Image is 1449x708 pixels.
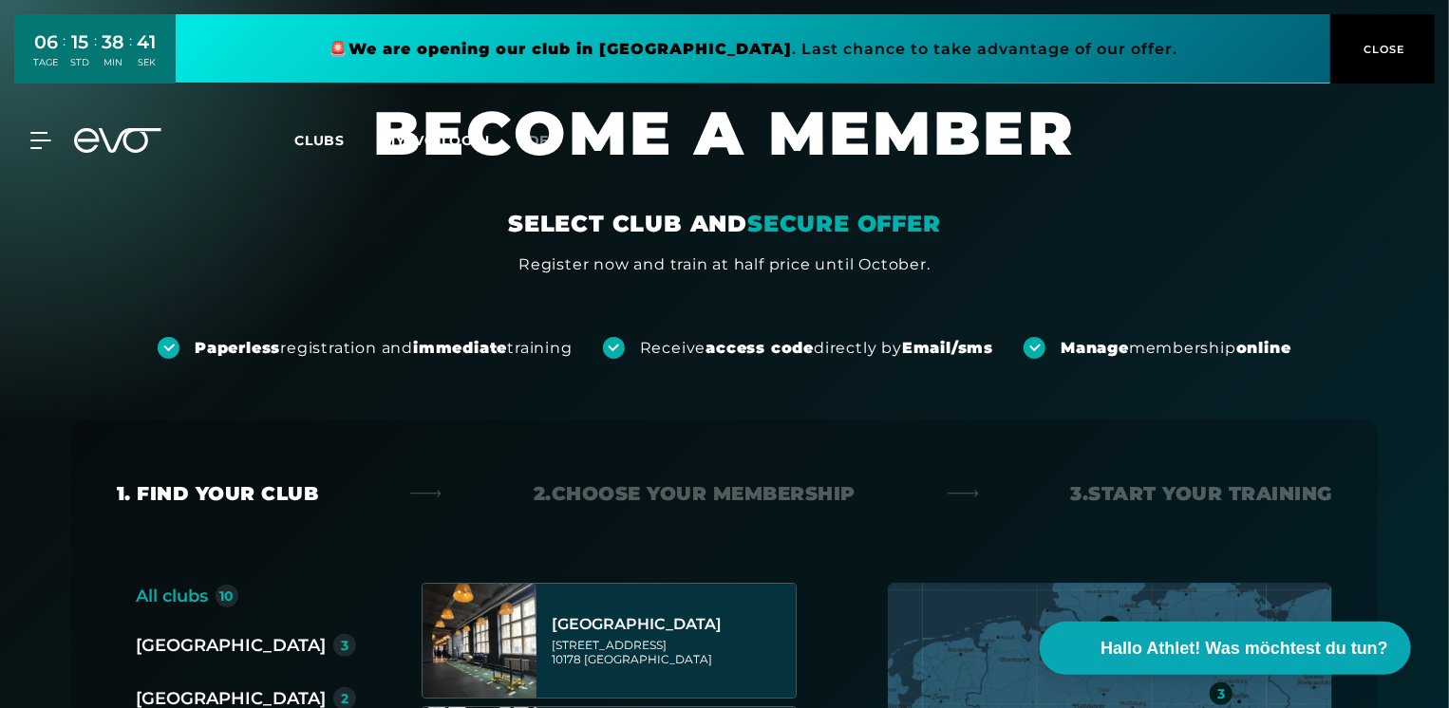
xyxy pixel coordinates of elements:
[528,132,550,149] span: de
[136,632,326,659] div: [GEOGRAPHIC_DATA]
[1071,480,1333,507] div: 3. Start your Training
[508,209,941,239] div: SELECT CLUB AND
[413,339,507,357] strong: immediate
[341,692,348,705] div: 2
[136,583,208,609] div: All clubs
[552,638,790,666] div: [STREET_ADDRESS] 10178 [GEOGRAPHIC_DATA]
[195,338,573,359] div: registration and training
[1217,687,1225,700] div: 3
[640,338,993,359] div: Receive directly by
[1360,41,1406,58] span: CLOSE
[71,28,90,56] div: 15
[138,28,157,56] div: 41
[706,339,814,357] strong: access code
[34,56,59,69] div: TAGE
[528,130,573,152] a: de
[423,584,536,698] img: Berlin Alexanderplatz
[534,480,856,507] div: 2. Choose your membership
[138,56,157,69] div: SEK
[902,339,993,357] strong: Email/sms
[1330,14,1435,84] button: CLOSE
[95,30,98,81] div: :
[34,28,59,56] div: 06
[383,132,490,149] a: MYEVO LOGIN
[518,253,931,276] div: Register now and train at half price until October.
[1061,339,1129,357] strong: Manage
[1040,622,1411,675] button: Hallo Athlet! Was möchtest du tun?
[220,589,235,603] div: 10
[1106,621,1114,634] div: 3
[1236,339,1291,357] strong: online
[103,56,125,69] div: MIN
[1101,636,1388,661] span: Hallo Athlet! Was möchtest du tun?
[64,30,66,81] div: :
[195,339,280,357] strong: Paperless
[117,480,319,507] div: 1. Find your club
[747,210,941,237] em: SECURE OFFER
[552,615,790,634] div: [GEOGRAPHIC_DATA]
[103,28,125,56] div: 38
[71,56,90,69] div: STD
[130,30,133,81] div: :
[1061,338,1291,359] div: membership
[341,639,348,652] div: 3
[294,131,383,149] a: Clubs
[294,132,345,149] span: Clubs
